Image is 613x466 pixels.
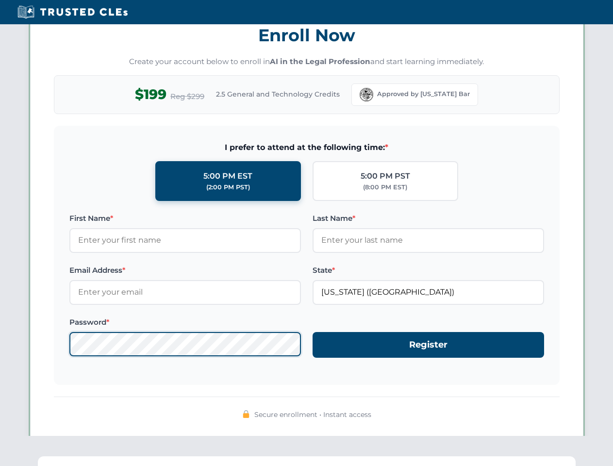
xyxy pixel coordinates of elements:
[313,213,544,224] label: Last Name
[363,183,407,192] div: (8:00 PM EST)
[69,316,301,328] label: Password
[206,183,250,192] div: (2:00 PM PST)
[203,170,252,183] div: 5:00 PM EST
[69,213,301,224] label: First Name
[360,88,373,101] img: Florida Bar
[313,280,544,304] input: Florida (FL)
[361,170,410,183] div: 5:00 PM PST
[69,228,301,252] input: Enter your first name
[270,57,370,66] strong: AI in the Legal Profession
[216,89,340,100] span: 2.5 General and Technology Credits
[69,280,301,304] input: Enter your email
[15,5,131,19] img: Trusted CLEs
[135,83,166,105] span: $199
[313,332,544,358] button: Register
[170,91,204,102] span: Reg $299
[313,265,544,276] label: State
[54,20,560,50] h3: Enroll Now
[254,409,371,420] span: Secure enrollment • Instant access
[377,89,470,99] span: Approved by [US_STATE] Bar
[242,410,250,418] img: 🔒
[313,228,544,252] input: Enter your last name
[69,141,544,154] span: I prefer to attend at the following time:
[69,265,301,276] label: Email Address
[54,56,560,67] p: Create your account below to enroll in and start learning immediately.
